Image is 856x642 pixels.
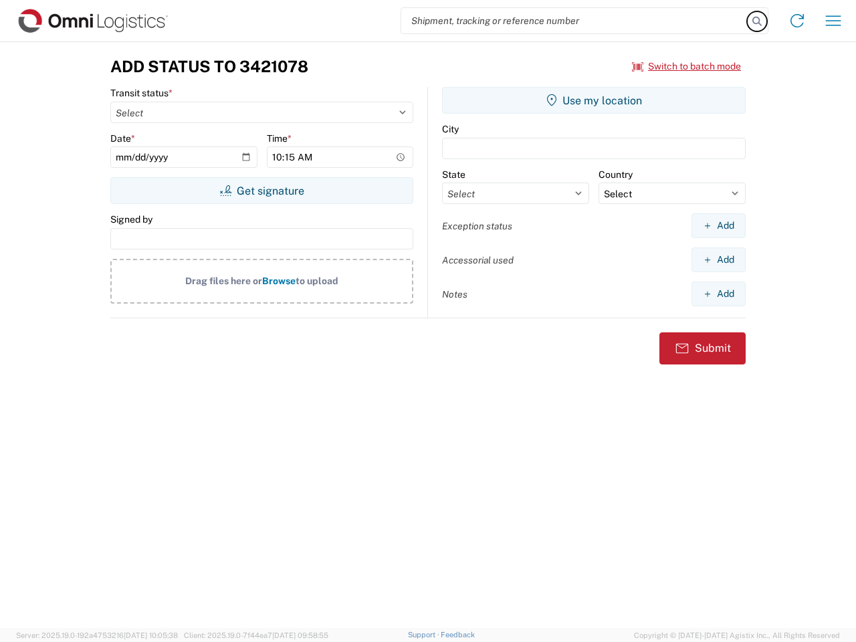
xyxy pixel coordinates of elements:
[296,276,338,286] span: to upload
[110,87,173,99] label: Transit status
[691,213,746,238] button: Add
[442,169,465,181] label: State
[110,57,308,76] h3: Add Status to 3421078
[124,631,178,639] span: [DATE] 10:05:38
[442,123,459,135] label: City
[659,332,746,364] button: Submit
[184,631,328,639] span: Client: 2025.19.0-7f44ea7
[442,288,467,300] label: Notes
[267,132,292,144] label: Time
[408,631,441,639] a: Support
[442,220,512,232] label: Exception status
[691,247,746,272] button: Add
[262,276,296,286] span: Browse
[272,631,328,639] span: [DATE] 09:58:55
[634,629,840,641] span: Copyright © [DATE]-[DATE] Agistix Inc., All Rights Reserved
[691,282,746,306] button: Add
[441,631,475,639] a: Feedback
[110,213,152,225] label: Signed by
[110,177,413,204] button: Get signature
[16,631,178,639] span: Server: 2025.19.0-192a4753216
[442,254,514,266] label: Accessorial used
[632,56,741,78] button: Switch to batch mode
[442,87,746,114] button: Use my location
[401,8,748,33] input: Shipment, tracking or reference number
[110,132,135,144] label: Date
[599,169,633,181] label: Country
[185,276,262,286] span: Drag files here or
